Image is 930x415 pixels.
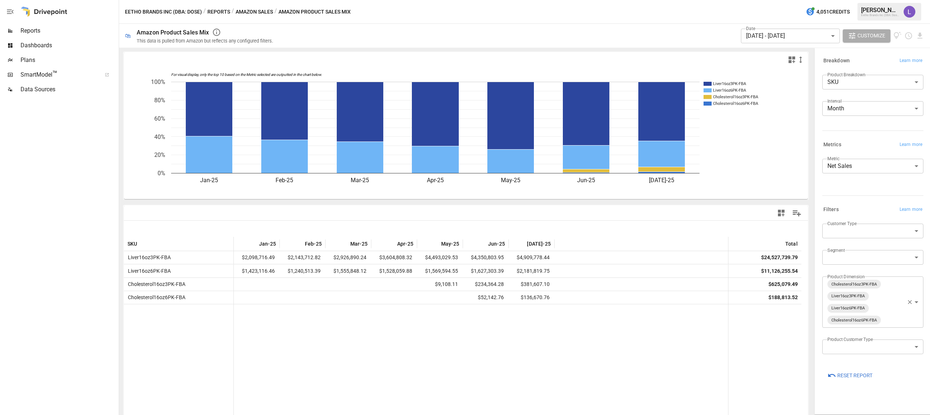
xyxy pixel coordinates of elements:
span: Dashboards [21,41,117,50]
span: SmartModel [21,70,97,79]
span: 4,051 Credits [816,7,850,16]
span: Learn more [900,57,922,65]
div: $24,527,739.79 [761,251,798,264]
button: Reports [207,7,230,16]
span: $52,142.76 [477,291,505,304]
div: [DATE] - [DATE] [741,29,840,43]
label: Product Breakdown [827,71,866,78]
span: Mar-25 [350,240,368,247]
text: Feb-25 [276,177,293,184]
img: Lindsay North [904,6,915,18]
div: / [232,7,234,16]
text: 60% [154,115,165,122]
div: 🛍 [125,32,131,39]
span: $9,108.11 [434,278,459,291]
span: Cholesterol16oz6PK-FBA [828,316,880,324]
text: [DATE]-25 [649,177,674,184]
div: Eetho Brands Inc (DBA: Dose) [861,14,899,17]
span: $1,555,848.12 [332,265,368,278]
text: Mar-25 [351,177,369,184]
svg: A chart. [124,67,801,199]
span: $1,423,116.46 [241,265,276,278]
label: Product Dimension [827,273,864,280]
span: $4,493,029.53 [424,251,459,264]
span: Cholesterol16oz3PK-FBA [125,281,185,287]
span: $4,909,778.44 [516,251,551,264]
span: $381,607.10 [520,278,551,291]
div: $11,126,255.54 [761,265,798,278]
text: 100% [151,78,165,85]
div: / [203,7,206,16]
span: Apr-25 [397,240,413,247]
div: Month [822,101,923,116]
span: $1,569,594.55 [424,265,459,278]
button: Eetho Brands Inc (DBA: Dose) [125,7,202,16]
button: Schedule report [904,32,913,40]
div: Net Sales [822,159,923,173]
button: Customize [843,29,890,43]
span: $4,350,803.95 [470,251,505,264]
span: $234,364.28 [474,278,505,291]
div: $188,813.52 [768,291,798,304]
label: Customer Type [827,220,857,227]
span: $1,528,059.88 [378,265,413,278]
button: Download report [916,32,924,40]
label: Date [746,25,755,32]
label: Product Customer Type [827,336,873,342]
text: Cholesterol16oz3PK-FBA [713,95,759,99]
span: Jun-25 [488,240,505,247]
text: 40% [154,133,165,140]
div: SKU [822,75,923,89]
h6: Filters [823,206,839,214]
text: 0% [158,170,165,177]
text: 80% [154,97,165,104]
span: [DATE]-25 [527,240,551,247]
text: 20% [154,151,165,158]
div: $625,079.49 [768,278,798,291]
text: Apr-25 [427,177,444,184]
text: Cholesterol16oz6PK-FBA [713,101,759,106]
span: Customize [857,31,885,40]
span: Reset Report [837,371,872,380]
span: Cholesterol16oz3PK-FBA [828,280,880,289]
span: $3,604,808.32 [378,251,413,264]
text: May-25 [501,177,520,184]
div: Total [785,241,798,247]
span: Liver16oz3PK-FBA [828,292,868,300]
text: Liver16oz3PK-FBA [713,81,746,86]
span: $2,181,819.75 [516,265,551,278]
span: Learn more [900,141,922,148]
span: Data Sources [21,85,117,94]
text: Liver16oz6PK-FBA [713,88,746,93]
span: Liver16oz3PK-FBA [125,254,171,260]
label: Interval [827,98,842,104]
span: $2,143,712.82 [287,251,322,264]
button: View documentation [893,29,902,43]
div: This data is pulled from Amazon but reflects any configured filters. [137,38,273,44]
label: Segment [827,247,845,253]
text: Jan-25 [200,177,218,184]
span: ™ [52,69,58,78]
span: Liver16oz6PK-FBA [125,268,171,274]
h6: Metrics [823,141,841,149]
span: $136,670.76 [520,291,551,304]
h6: Breakdown [823,57,850,65]
span: $1,627,303.39 [470,265,505,278]
span: $2,098,716.49 [241,251,276,264]
span: Reports [21,26,117,35]
button: Reset Report [822,369,878,382]
span: Liver16oz6PK-FBA [828,304,868,312]
text: For visual display, only the top 10 based on the Metric selected are outputted in the chart below. [171,73,322,77]
span: Feb-25 [305,240,322,247]
label: Metric [827,155,839,162]
div: [PERSON_NAME] [861,7,899,14]
span: Learn more [900,206,922,213]
button: Manage Columns [789,205,805,221]
span: $2,926,890.24 [332,251,368,264]
span: SKU [128,240,137,247]
button: Lindsay North [899,1,920,22]
span: $1,240,513.39 [287,265,322,278]
div: Amazon Product Sales Mix [137,29,209,36]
